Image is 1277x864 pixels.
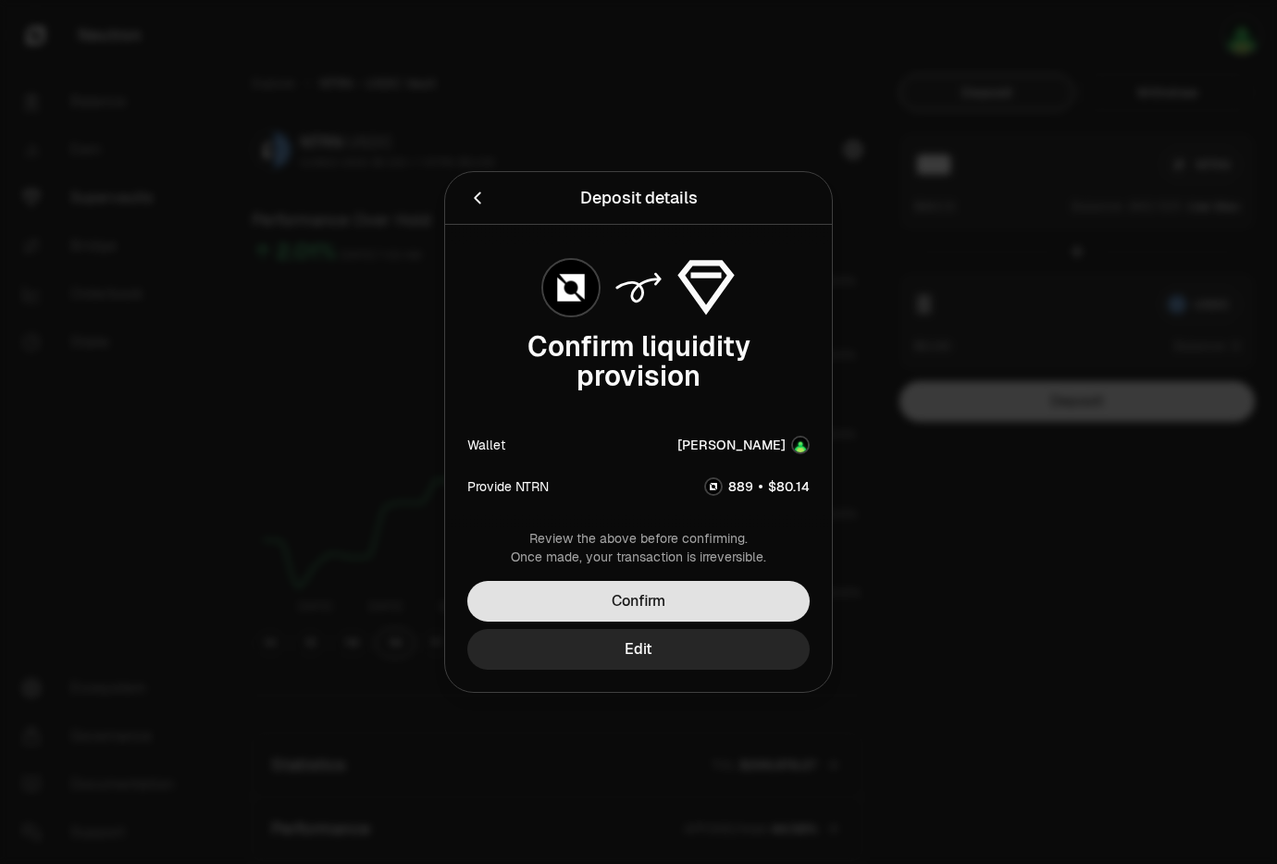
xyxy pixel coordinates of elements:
[580,185,698,211] div: Deposit details
[467,581,810,622] button: Confirm
[467,436,505,454] div: Wallet
[677,436,786,454] div: [PERSON_NAME]
[677,436,810,454] button: [PERSON_NAME]
[467,629,810,670] button: Edit
[467,185,488,211] button: Back
[706,479,721,494] img: NTRN Logo
[467,332,810,391] div: Confirm liquidity provision
[543,260,599,315] img: NTRN Logo
[467,477,549,496] div: Provide NTRN
[467,529,810,566] div: Review the above before confirming. Once made, your transaction is irreversible.
[791,436,810,454] img: Account Image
